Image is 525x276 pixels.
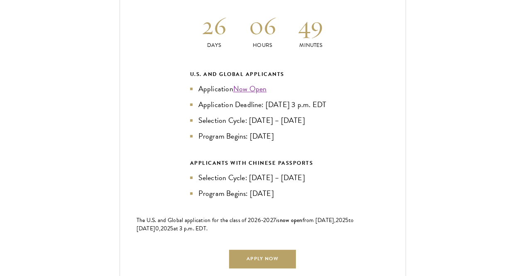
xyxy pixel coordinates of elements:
span: 0 [155,224,159,233]
li: Application Deadline: [DATE] 3 p.m. EDT [190,99,335,110]
div: APPLICANTS WITH CHINESE PASSPORTS [190,159,335,168]
h2: 26 [190,10,239,41]
div: U.S. and Global Applicants [190,70,335,79]
span: , [159,224,160,233]
h2: 49 [287,10,335,41]
span: The U.S. and Global application for the class of 202 [137,216,258,225]
p: Hours [238,41,287,50]
span: from [DATE], [303,216,336,225]
span: -202 [261,216,273,225]
li: Selection Cycle: [DATE] – [DATE] [190,115,335,126]
span: now open [280,216,303,224]
li: Program Begins: [DATE] [190,188,335,199]
span: is [276,216,280,225]
a: Now Open [233,83,267,94]
span: 202 [161,224,171,233]
span: to [DATE] [137,216,354,233]
span: at 3 p.m. EDT. [173,224,208,233]
a: Apply Now [229,249,295,268]
li: Application [190,83,335,95]
span: 5 [170,224,173,233]
h2: 06 [238,10,287,41]
li: Selection Cycle: [DATE] – [DATE] [190,172,335,183]
span: 7 [273,216,276,225]
span: 6 [258,216,261,225]
span: 202 [336,216,346,225]
span: 5 [345,216,348,225]
p: Minutes [287,41,335,50]
p: Days [190,41,239,50]
li: Program Begins: [DATE] [190,130,335,142]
